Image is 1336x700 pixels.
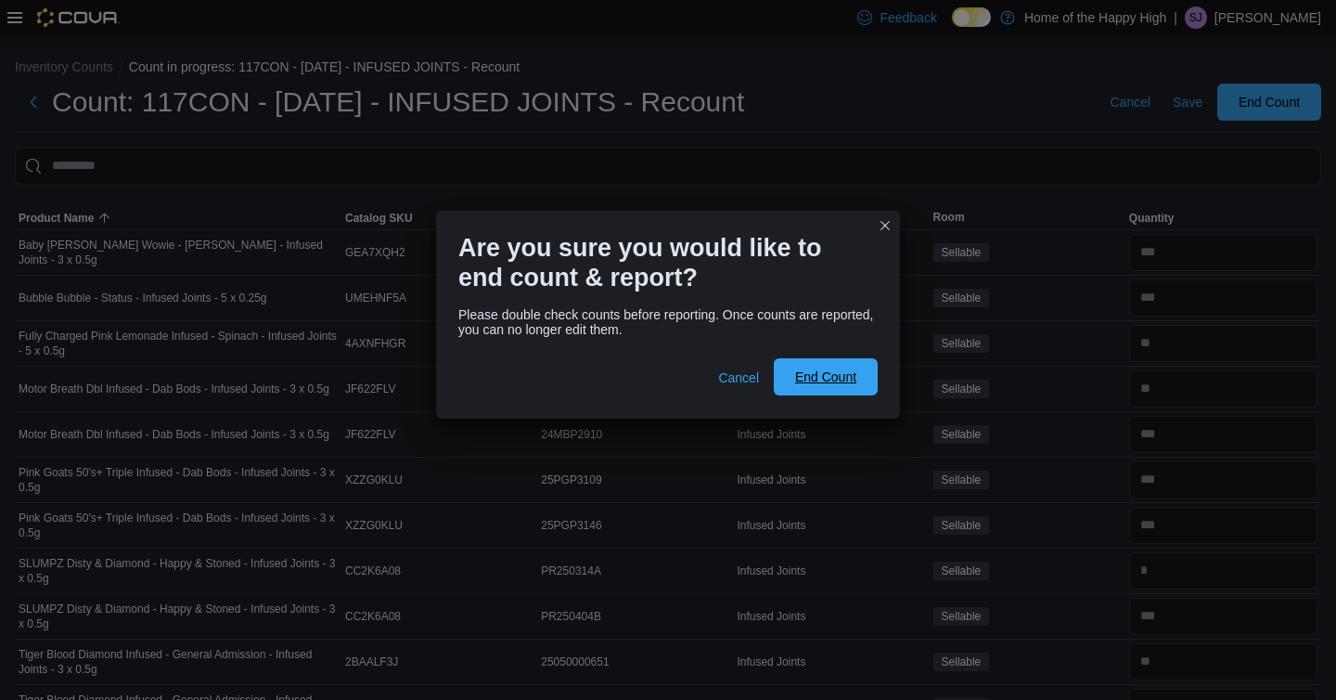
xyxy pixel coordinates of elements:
[718,369,759,387] span: Cancel
[874,214,896,237] button: Closes this modal window
[795,368,856,386] span: End Count
[774,358,878,395] button: End Count
[711,359,766,396] button: Cancel
[458,307,878,337] div: Please double check counts before reporting. Once counts are reported, you can no longer edit them.
[458,233,863,292] h1: Are you sure you would like to end count & report?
